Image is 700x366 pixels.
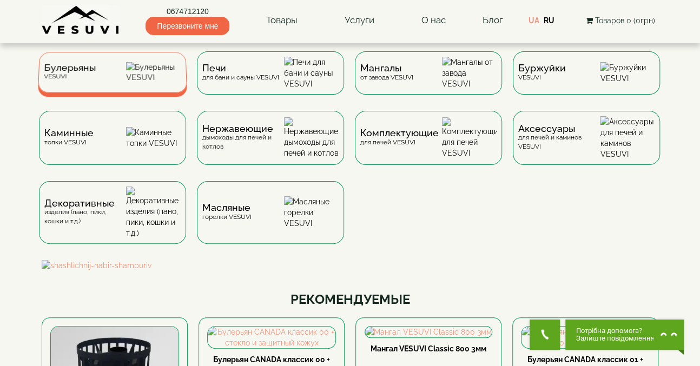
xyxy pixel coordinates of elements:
[349,51,507,111] a: Мангалыот завода VESUVI Мангалы от завода VESUVI
[600,116,655,159] img: Аксессуары для печей и каминов VESUVI
[284,117,339,158] img: Нержавеющие дымоходы для печей и котлов
[34,181,191,260] a: Декоративныеизделия (пано, пики, кошки и т.д.) Декоративные изделия (пано, пики, кошки и т.д.)
[255,8,308,33] a: Товары
[529,16,539,25] a: UA
[371,344,486,353] a: Мангал VESUVI Classic 800 3мм
[365,327,492,337] img: Мангал VESUVI Classic 800 3мм
[44,129,94,137] span: Каминные
[34,111,191,181] a: Каминныетопки VESUVI Каминные топки VESUVI
[208,327,335,348] img: Булерьян CANADA классик 00 + стекло и защитный кожух
[544,16,554,25] a: RU
[126,187,181,238] img: Декоративные изделия (пано, пики, кошки и т.д.)
[44,64,96,72] span: Булерьяны
[42,260,658,271] img: shashlichnij-nabir-shampuriv
[360,64,413,82] div: от завода VESUVI
[530,320,560,350] button: Get Call button
[600,62,655,84] img: Буржуйки VESUVI
[595,16,655,25] span: Товаров 0 (0грн)
[576,335,655,342] span: Залиште повідомлення
[146,17,229,35] span: Перезвоните мне
[44,199,126,208] span: Декоративные
[126,62,181,83] img: Булерьяны VESUVI
[583,15,658,26] button: Товаров 0 (0грн)
[334,8,385,33] a: Услуги
[191,111,349,181] a: Нержавеющиедымоходы для печей и котлов Нержавеющие дымоходы для печей и котлов
[44,129,94,147] div: топки VESUVI
[202,203,252,221] div: горелки VESUVI
[565,320,684,350] button: Chat button
[44,199,126,226] div: изделия (пано, пики, кошки и т.д.)
[349,111,507,181] a: Комплектующиедля печей VESUVI Комплектующие для печей VESUVI
[518,124,600,133] span: Аксессуары
[518,124,600,151] div: для печей и каминов VESUVI
[482,15,503,25] a: Блог
[442,57,497,89] img: Мангалы от завода VESUVI
[507,111,665,181] a: Аксессуарыдля печей и каминов VESUVI Аксессуары для печей и каминов VESUVI
[576,327,655,335] span: Потрібна допомога?
[126,127,181,149] img: Каминные топки VESUVI
[44,64,96,81] div: VESUVI
[360,129,439,137] span: Комплектующие
[34,51,191,111] a: БулерьяныVESUVI Булерьяны VESUVI
[518,64,566,82] div: VESUVI
[442,117,497,158] img: Комплектующие для печей VESUVI
[191,51,349,111] a: Печидля бани и сауны VESUVI Печи для бани и сауны VESUVI
[518,64,566,72] span: Буржуйки
[202,124,284,151] div: дымоходы для печей и котлов
[202,64,279,82] div: для бани и сауны VESUVI
[42,5,120,35] img: Завод VESUVI
[202,203,252,212] span: Масляные
[411,8,457,33] a: О нас
[146,6,229,17] a: 0674712120
[360,129,439,147] div: для печей VESUVI
[521,327,649,348] img: Булерьян CANADA классик 01 + стекло и защитный кожух
[202,124,284,133] span: Нержавеющие
[360,64,413,72] span: Мангалы
[284,196,339,229] img: Масляные горелки VESUVI
[284,57,339,89] img: Печи для бани и сауны VESUVI
[202,64,279,72] span: Печи
[191,181,349,260] a: Масляныегорелки VESUVI Масляные горелки VESUVI
[507,51,665,111] a: БуржуйкиVESUVI Буржуйки VESUVI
